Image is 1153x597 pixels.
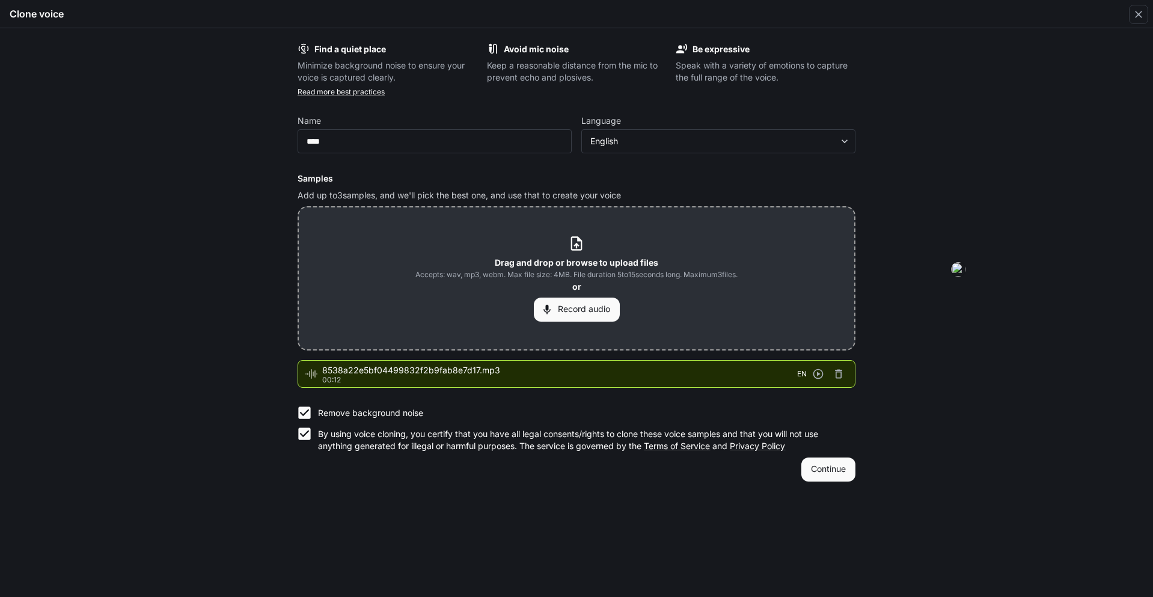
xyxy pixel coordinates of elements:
p: Speak with a variety of emotions to capture the full range of the voice. [676,60,855,84]
div: English [582,135,855,147]
p: Language [581,117,621,125]
a: Privacy Policy [730,441,785,451]
b: Find a quiet place [314,44,386,54]
a: Read more best practices [298,87,385,96]
p: Add up to 3 samples, and we'll pick the best one, and use that to create your voice [298,189,855,201]
b: or [572,281,581,292]
p: By using voice cloning, you certify that you have all legal consents/rights to clone these voice ... [318,428,846,452]
p: Remove background noise [318,407,423,419]
h6: Samples [298,173,855,185]
p: 00:12 [322,376,797,384]
b: Be expressive [693,44,750,54]
span: EN [797,368,807,380]
span: 8538a22e5bf04499832f2b9fab8e7d17.mp3 [322,364,797,376]
b: Drag and drop or browse to upload files [495,257,658,268]
b: Avoid mic noise [504,44,569,54]
h5: Clone voice [10,7,64,20]
span: Accepts: wav, mp3, webm. Max file size: 4MB. File duration 5 to 15 seconds long. Maximum 3 files. [415,269,738,281]
button: Record audio [534,298,620,322]
button: Continue [801,458,855,482]
a: Terms of Service [644,441,710,451]
p: Keep a reasonable distance from the mic to prevent echo and plosives. [487,60,667,84]
div: English [590,135,836,147]
p: Name [298,117,321,125]
p: Minimize background noise to ensure your voice is captured clearly. [298,60,477,84]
